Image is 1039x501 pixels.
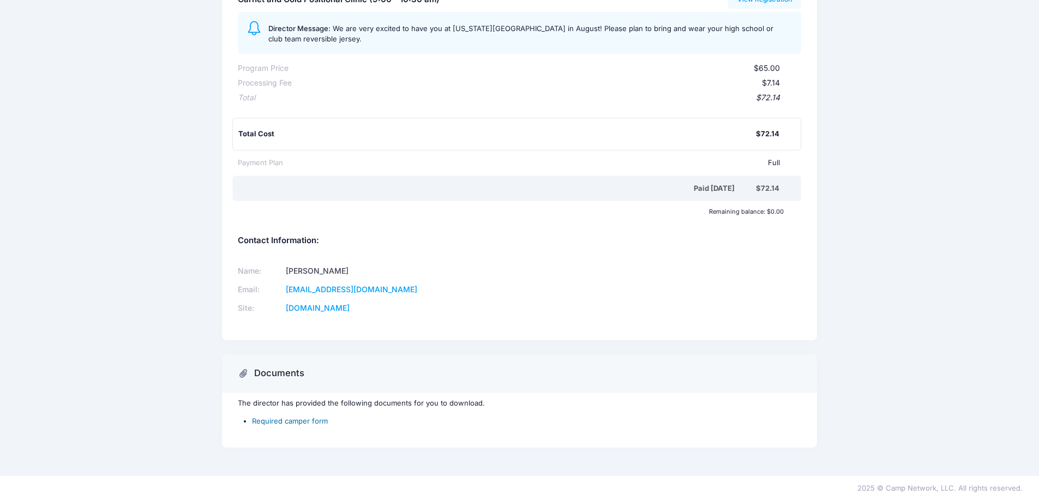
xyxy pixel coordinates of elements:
[238,63,289,74] div: Program Price
[255,92,780,104] div: $72.14
[254,368,304,379] h3: Documents
[238,262,283,280] td: Name:
[286,285,417,294] a: [EMAIL_ADDRESS][DOMAIN_NAME]
[238,77,292,89] div: Processing Fee
[252,417,328,425] a: Required camper form
[857,484,1023,492] span: 2025 © Camp Network, LLC. All rights reserved.
[283,158,780,168] div: Full
[756,129,779,140] div: $72.14
[754,63,780,73] span: $65.00
[238,236,801,246] h5: Contact Information:
[238,92,255,104] div: Total
[238,158,283,168] div: Payment Plan
[238,129,756,140] div: Total Cost
[292,77,780,89] div: $7.14
[268,24,773,44] span: We are very excited to have you at [US_STATE][GEOGRAPHIC_DATA] in August! Please plan to bring an...
[238,299,283,317] td: Site:
[286,303,350,312] a: [DOMAIN_NAME]
[232,208,789,215] div: Remaining balance: $0.00
[283,262,506,280] td: [PERSON_NAME]
[240,183,756,194] div: Paid [DATE]
[238,280,283,299] td: Email:
[238,398,801,409] p: The director has provided the following documents for you to download.
[268,24,331,33] span: Director Message:
[756,183,779,194] div: $72.14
